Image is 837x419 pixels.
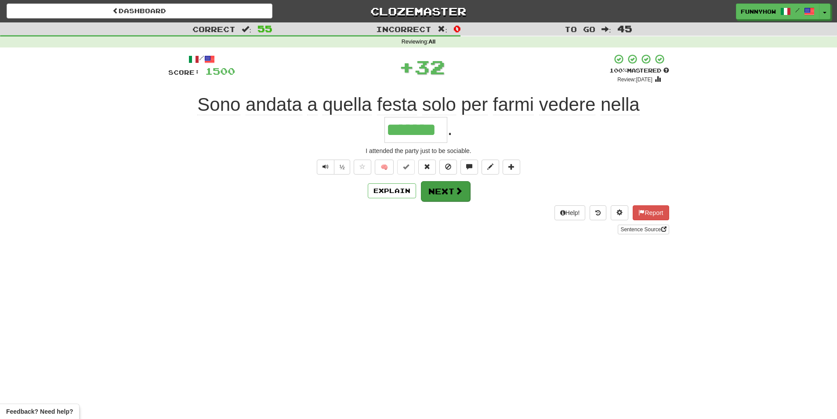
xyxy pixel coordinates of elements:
span: 32 [414,56,445,78]
span: nella [601,94,640,115]
a: Dashboard [7,4,272,18]
span: Funnyhow [741,7,776,15]
span: Sono [197,94,240,115]
small: Review: [DATE] [617,77,652,83]
span: To go [565,25,595,33]
span: Correct [192,25,236,33]
span: solo [422,94,456,115]
button: Favorite sentence (alt+f) [354,160,371,175]
button: Play sentence audio (ctl+space) [317,160,334,175]
span: quella [322,94,372,115]
button: Add to collection (alt+a) [503,160,520,175]
div: / [168,54,235,65]
button: ½ [334,160,351,175]
span: + [399,54,414,80]
button: Discuss sentence (alt+u) [460,160,478,175]
span: festa [377,94,417,115]
button: Set this sentence to 100% Mastered (alt+m) [397,160,415,175]
button: Round history (alt+y) [590,205,606,220]
div: Text-to-speech controls [315,160,351,175]
span: Incorrect [376,25,431,33]
a: Clozemaster [286,4,551,19]
span: Score: [168,69,200,76]
div: Mastered [609,67,669,75]
span: Open feedback widget [6,407,73,416]
button: 🧠 [375,160,394,175]
strong: All [428,39,435,45]
span: / [795,7,800,13]
span: a [307,94,317,115]
button: Next [421,181,470,201]
button: Help! [554,205,586,220]
button: Ignore sentence (alt+i) [439,160,457,175]
span: andata [246,94,302,115]
a: Sentence Source [618,225,669,234]
span: . [447,118,453,139]
span: 45 [617,23,632,34]
span: : [601,26,611,33]
span: : [242,26,251,33]
button: Report [633,205,669,220]
span: 55 [257,23,272,34]
span: 100 % [609,67,627,74]
span: : [438,26,447,33]
span: 0 [453,23,461,34]
span: 1500 [205,66,235,77]
span: farmi [493,94,534,115]
span: vedere [539,94,595,115]
a: Funnyhow / [736,4,819,19]
span: per [461,94,488,115]
div: I attended the party just to be sociable. [168,146,669,155]
button: Edit sentence (alt+d) [482,160,499,175]
button: Explain [368,183,416,198]
button: Reset to 0% Mastered (alt+r) [418,160,436,175]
